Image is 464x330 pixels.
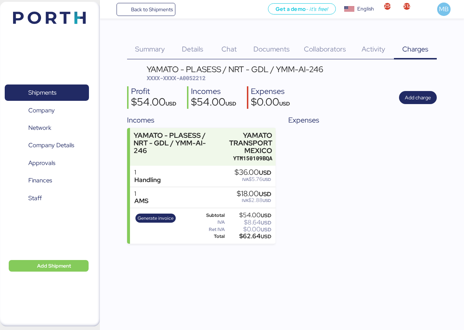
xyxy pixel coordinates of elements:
[402,44,428,54] span: Charges
[134,176,161,184] div: Handling
[193,227,225,232] div: Ret IVA
[147,65,323,73] div: YAMATO - PLASESS / NRT - GDL / YMM-AI-246
[117,3,176,16] a: Back to Shipments
[304,44,346,54] span: Collaborators
[288,115,437,125] div: Expenses
[262,198,271,203] span: USD
[251,97,290,109] div: $0.00
[131,5,173,14] span: Back to Shipments
[191,86,236,97] div: Incomes
[405,93,431,102] span: Add charge
[28,105,55,116] span: Company
[193,220,225,225] div: IVA
[134,197,148,205] div: AMS
[399,91,437,104] button: Add charge
[28,175,52,186] span: Finances
[5,190,89,207] a: Staff
[138,214,174,222] span: Generate invoice
[28,158,55,168] span: Approvals
[191,97,236,109] div: $54.00
[9,260,89,272] button: Add Shipment
[28,193,42,203] span: Staff
[135,44,165,54] span: Summary
[362,44,385,54] span: Activity
[242,177,249,182] span: IVA
[237,198,271,203] div: $2.88
[253,44,290,54] span: Documents
[28,123,51,133] span: Network
[134,132,216,154] div: YAMATO - PLASESS / NRT - GDL / YMM-AI-246
[134,190,148,198] div: 1
[226,213,272,218] div: $54.00
[147,74,205,82] span: XXXX-XXXX-A0052212
[193,213,225,218] div: Subtotal
[221,44,237,54] span: Chat
[259,169,271,177] span: USD
[182,44,203,54] span: Details
[279,100,290,107] span: USD
[237,190,271,198] div: $18.00
[104,3,117,16] button: Menu
[5,172,89,189] a: Finances
[131,97,176,109] div: $54.00
[251,86,290,97] div: Expenses
[226,234,272,239] div: $62.64
[242,198,248,203] span: IVA
[261,233,271,240] span: USD
[225,100,236,107] span: USD
[135,214,176,223] button: Generate invoice
[235,169,271,177] div: $36.00
[5,137,89,154] a: Company Details
[439,4,449,14] span: MB
[5,120,89,136] a: Network
[261,219,271,226] span: USD
[226,220,272,225] div: $8.64
[261,226,271,233] span: USD
[259,190,271,198] span: USD
[219,154,272,162] div: YTM150109BQA
[5,102,89,119] a: Company
[28,140,74,150] span: Company Details
[166,100,176,107] span: USD
[261,212,271,219] span: USD
[127,115,276,125] div: Incomes
[131,86,176,97] div: Profit
[262,177,271,182] span: USD
[28,87,56,98] span: Shipments
[219,132,272,154] div: YAMATO TRANSPORT MEXICO
[37,261,71,270] span: Add Shipment
[134,169,161,176] div: 1
[5,84,89,101] a: Shipments
[226,227,272,232] div: $0.00
[235,177,271,182] div: $5.76
[5,155,89,172] a: Approvals
[193,234,225,239] div: Total
[357,5,374,13] div: English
